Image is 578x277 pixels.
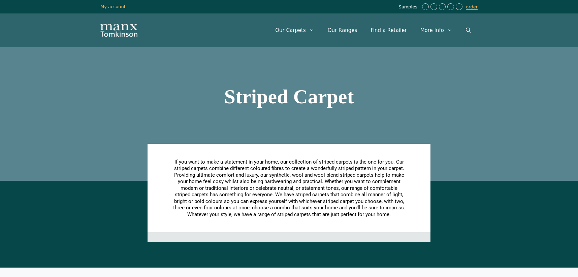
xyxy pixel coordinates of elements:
img: Manx Tomkinson [100,24,137,37]
a: Our Ranges [321,20,364,40]
span: If you want to make a statement in your home, our collection of striped carpets is the one for yo... [173,159,405,217]
a: Find a Retailer [364,20,413,40]
a: My account [100,4,126,9]
a: order [466,4,478,10]
nav: Primary [268,20,478,40]
h1: Striped Carpet [100,86,478,107]
span: Samples: [398,4,420,10]
a: More Info [414,20,459,40]
a: Our Carpets [268,20,321,40]
a: Open Search Bar [459,20,478,40]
